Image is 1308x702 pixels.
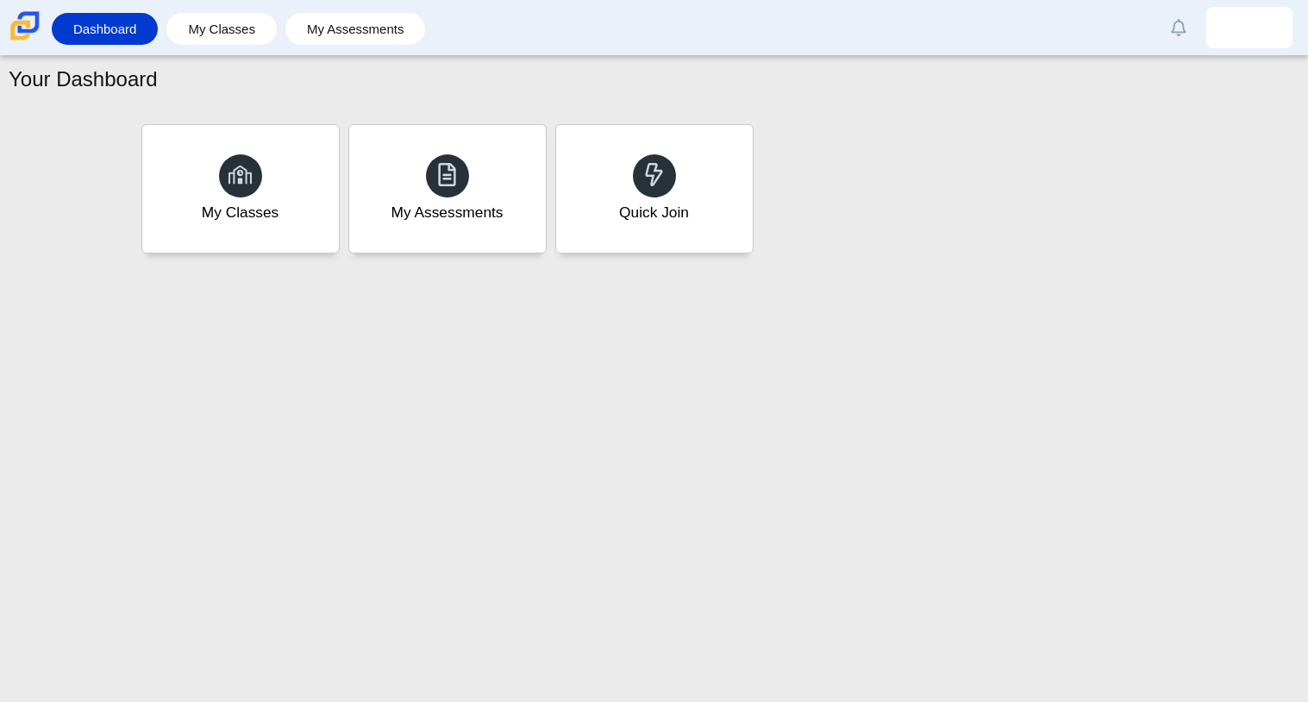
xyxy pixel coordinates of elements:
[7,32,43,47] a: Carmen School of Science & Technology
[9,65,158,94] h1: Your Dashboard
[294,13,417,45] a: My Assessments
[619,202,689,223] div: Quick Join
[555,124,754,254] a: Quick Join
[202,202,279,223] div: My Classes
[141,124,340,254] a: My Classes
[1206,7,1292,48] a: sherlin.garcia-aya.LY3iEJ
[60,13,149,45] a: Dashboard
[391,202,504,223] div: My Assessments
[1160,9,1198,47] a: Alerts
[175,13,268,45] a: My Classes
[7,8,43,44] img: Carmen School of Science & Technology
[348,124,547,254] a: My Assessments
[1236,14,1263,41] img: sherlin.garcia-aya.LY3iEJ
